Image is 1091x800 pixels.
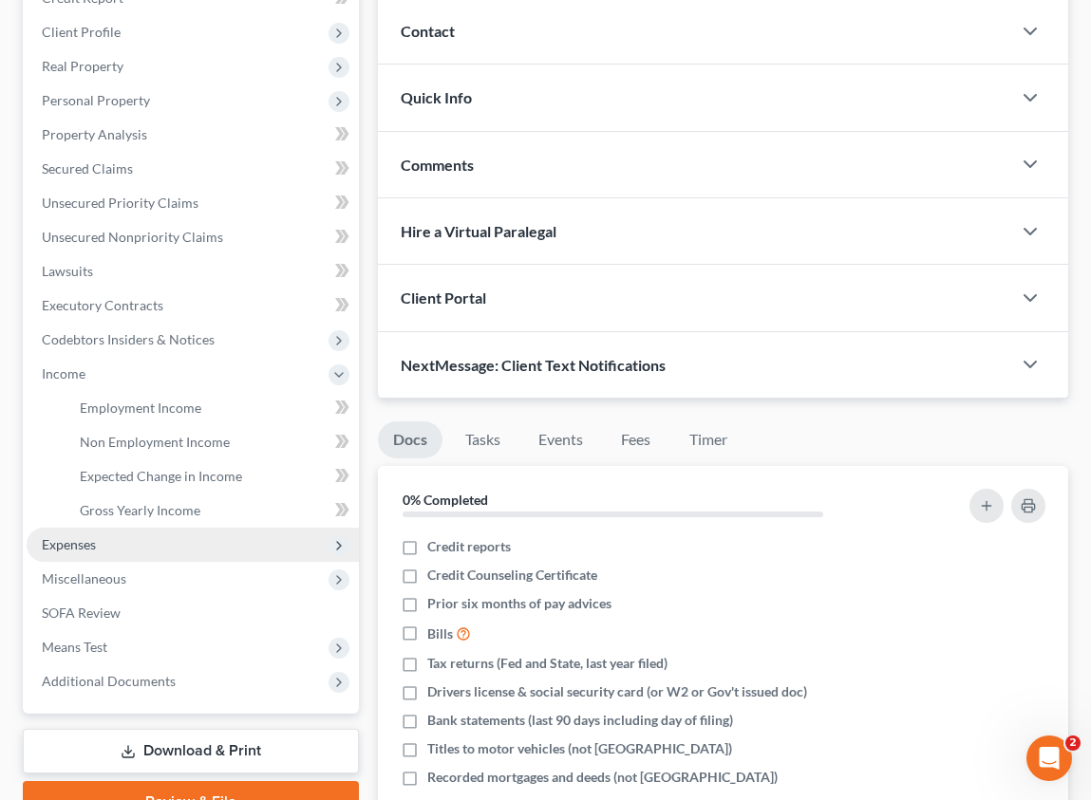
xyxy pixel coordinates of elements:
[23,729,359,773] a: Download & Print
[427,537,511,556] span: Credit reports
[403,492,488,508] strong: 0% Completed
[401,222,556,240] span: Hire a Virtual Paralegal
[42,160,133,177] span: Secured Claims
[401,156,474,174] span: Comments
[42,570,126,586] span: Miscellaneous
[27,118,359,152] a: Property Analysis
[27,254,359,288] a: Lawsuits
[427,768,778,787] span: Recorded mortgages and deeds (not [GEOGRAPHIC_DATA])
[401,356,666,374] span: NextMessage: Client Text Notifications
[674,421,743,458] a: Timer
[427,739,732,758] span: Titles to motor vehicles (not [GEOGRAPHIC_DATA])
[65,459,359,493] a: Expected Change in Income
[523,421,598,458] a: Events
[42,92,150,108] span: Personal Property
[27,186,359,220] a: Unsecured Priority Claims
[42,536,96,552] span: Expenses
[427,566,597,585] span: Credit Counseling Certificate
[65,391,359,425] a: Employment Income
[401,88,472,106] span: Quick Info
[42,126,147,142] span: Property Analysis
[42,58,123,74] span: Real Property
[27,596,359,630] a: SOFA Review
[1065,735,1081,751] span: 2
[42,297,163,313] span: Executory Contracts
[80,434,230,450] span: Non Employment Income
[65,425,359,459] a: Non Employment Income
[450,421,516,458] a: Tasks
[42,195,198,211] span: Unsecured Priority Claims
[80,502,200,518] span: Gross Yearly Income
[378,421,442,458] a: Docs
[42,605,121,621] span: SOFA Review
[80,400,201,416] span: Employment Income
[427,711,733,730] span: Bank statements (last 90 days including day of filing)
[401,288,486,307] span: Client Portal
[42,673,176,689] span: Additional Documents
[427,654,668,673] span: Tax returns (Fed and State, last year filed)
[42,365,85,381] span: Income
[27,220,359,254] a: Unsecured Nonpriority Claims
[65,493,359,528] a: Gross Yearly Income
[27,288,359,323] a: Executory Contracts
[42,331,215,347] span: Codebtors Insiders & Notices
[427,682,807,701] span: Drivers license & social security card (or W2 or Gov't issued doc)
[42,639,107,655] span: Means Test
[1026,735,1072,781] iframe: Intercom live chat
[27,152,359,186] a: Secured Claims
[427,624,453,643] span: Bills
[606,421,667,458] a: Fees
[42,24,121,40] span: Client Profile
[42,229,223,245] span: Unsecured Nonpriority Claims
[42,263,93,279] span: Lawsuits
[401,22,455,40] span: Contact
[427,594,611,613] span: Prior six months of pay advices
[80,468,242,484] span: Expected Change in Income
